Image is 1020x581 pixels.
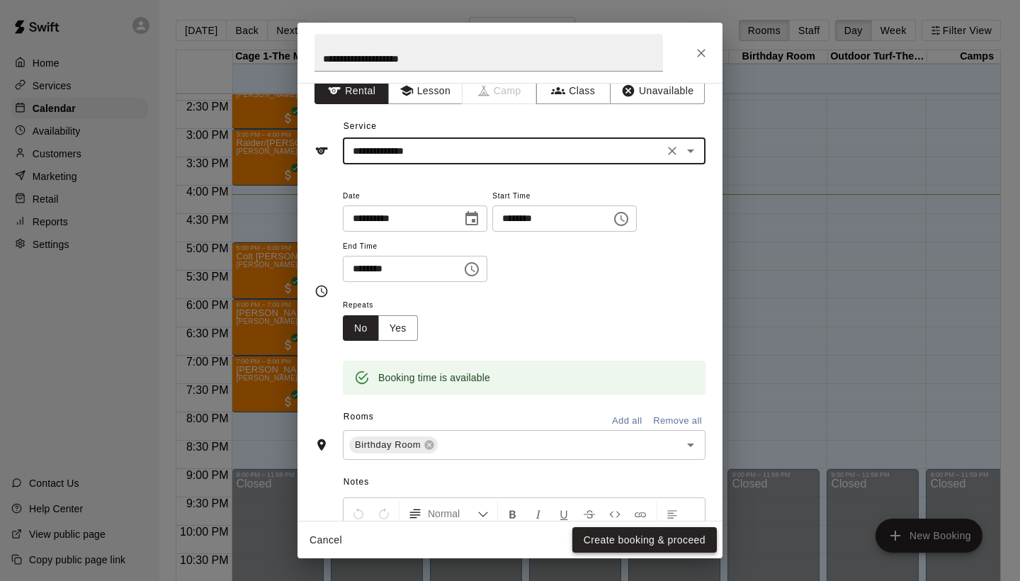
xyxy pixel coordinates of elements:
[314,438,329,452] svg: Rooms
[536,78,611,104] button: Class
[343,187,487,206] span: Date
[344,121,377,131] span: Service
[660,501,684,526] button: Left Align
[610,78,705,104] button: Unavailable
[372,501,396,526] button: Redo
[607,205,635,233] button: Choose time, selected time is 7:00 PM
[343,296,429,315] span: Repeats
[681,435,701,455] button: Open
[378,365,490,390] div: Booking time is available
[628,501,652,526] button: Insert Link
[343,315,418,342] div: outlined button group
[458,205,486,233] button: Choose date, selected date is Aug 11, 2025
[552,501,576,526] button: Format Underline
[604,410,650,432] button: Add all
[349,438,426,452] span: Birthday Room
[343,315,379,342] button: No
[428,507,477,521] span: Normal
[402,501,494,526] button: Formatting Options
[343,237,487,256] span: End Time
[314,284,329,298] svg: Timing
[526,501,550,526] button: Format Italics
[572,527,717,553] button: Create booking & proceed
[501,501,525,526] button: Format Bold
[492,187,637,206] span: Start Time
[688,40,714,66] button: Close
[681,141,701,161] button: Open
[463,78,537,104] span: Camps can only be created in the Services page
[378,315,418,342] button: Yes
[577,501,601,526] button: Format Strikethrough
[314,144,329,158] svg: Service
[346,501,370,526] button: Undo
[344,412,374,422] span: Rooms
[603,501,627,526] button: Insert Code
[314,78,389,104] button: Rental
[349,436,438,453] div: Birthday Room
[458,255,486,283] button: Choose time, selected time is 8:00 PM
[303,527,348,553] button: Cancel
[650,410,705,432] button: Remove all
[388,78,463,104] button: Lesson
[344,471,705,494] span: Notes
[662,141,682,161] button: Clear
